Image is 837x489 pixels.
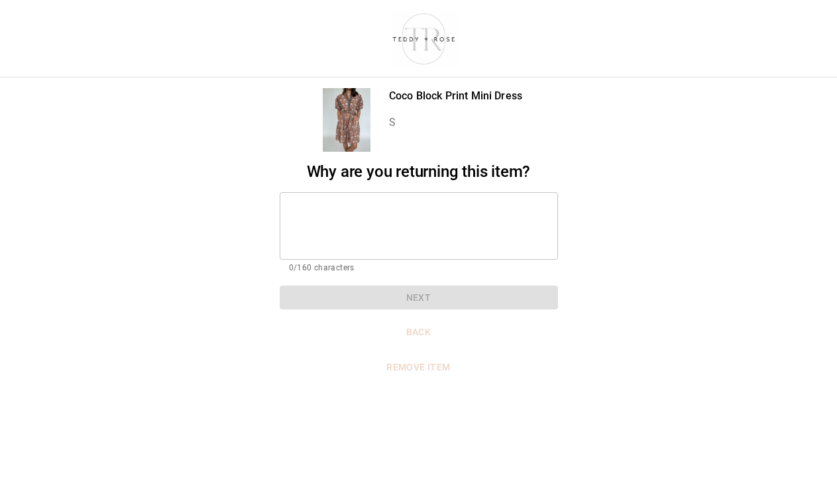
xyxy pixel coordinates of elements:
[386,10,461,67] img: shop-teddyrose.myshopify.com-d93983e8-e25b-478f-b32e-9430bef33fdd
[280,162,558,182] h2: Why are you returning this item?
[280,355,558,380] button: Remove item
[280,320,558,345] button: Back
[389,88,522,104] p: Coco Block Print Mini Dress
[289,262,549,275] p: 0/160 characters
[389,115,522,131] p: S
